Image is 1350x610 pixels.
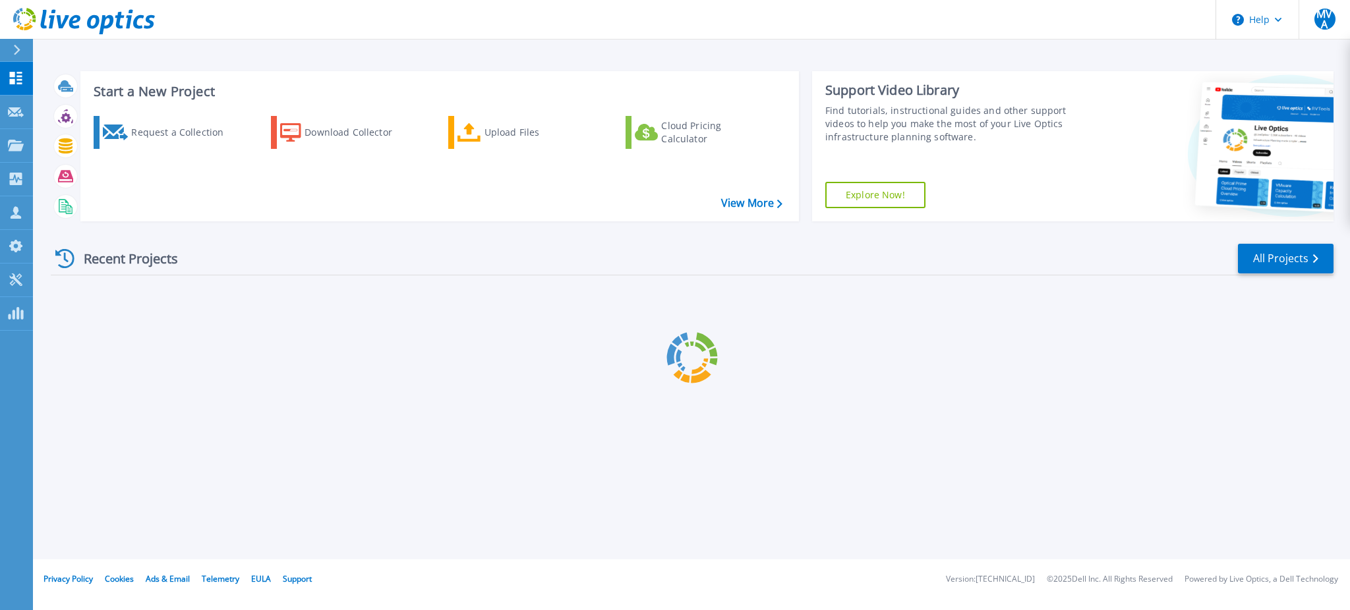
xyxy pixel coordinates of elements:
span: MVA [1314,9,1335,30]
div: Request a Collection [131,119,237,146]
a: Cookies [105,573,134,584]
div: Recent Projects [51,242,196,275]
div: Download Collector [305,119,410,146]
h3: Start a New Project [94,84,782,99]
a: Ads & Email [146,573,190,584]
a: Privacy Policy [44,573,93,584]
a: Cloud Pricing Calculator [626,116,773,149]
li: © 2025 Dell Inc. All Rights Reserved [1047,575,1173,584]
div: Upload Files [484,119,590,146]
a: Telemetry [202,573,239,584]
a: All Projects [1238,244,1334,273]
a: Explore Now! [825,182,925,208]
div: Support Video Library [825,82,1092,99]
div: Find tutorials, instructional guides and other support videos to help you make the most of your L... [825,104,1092,144]
a: View More [721,197,782,209]
a: Request a Collection [94,116,241,149]
li: Powered by Live Optics, a Dell Technology [1185,575,1338,584]
a: Download Collector [271,116,418,149]
a: Support [283,573,312,584]
a: Upload Files [448,116,595,149]
div: Cloud Pricing Calculator [661,119,767,146]
li: Version: [TECHNICAL_ID] [946,575,1035,584]
a: EULA [251,573,271,584]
